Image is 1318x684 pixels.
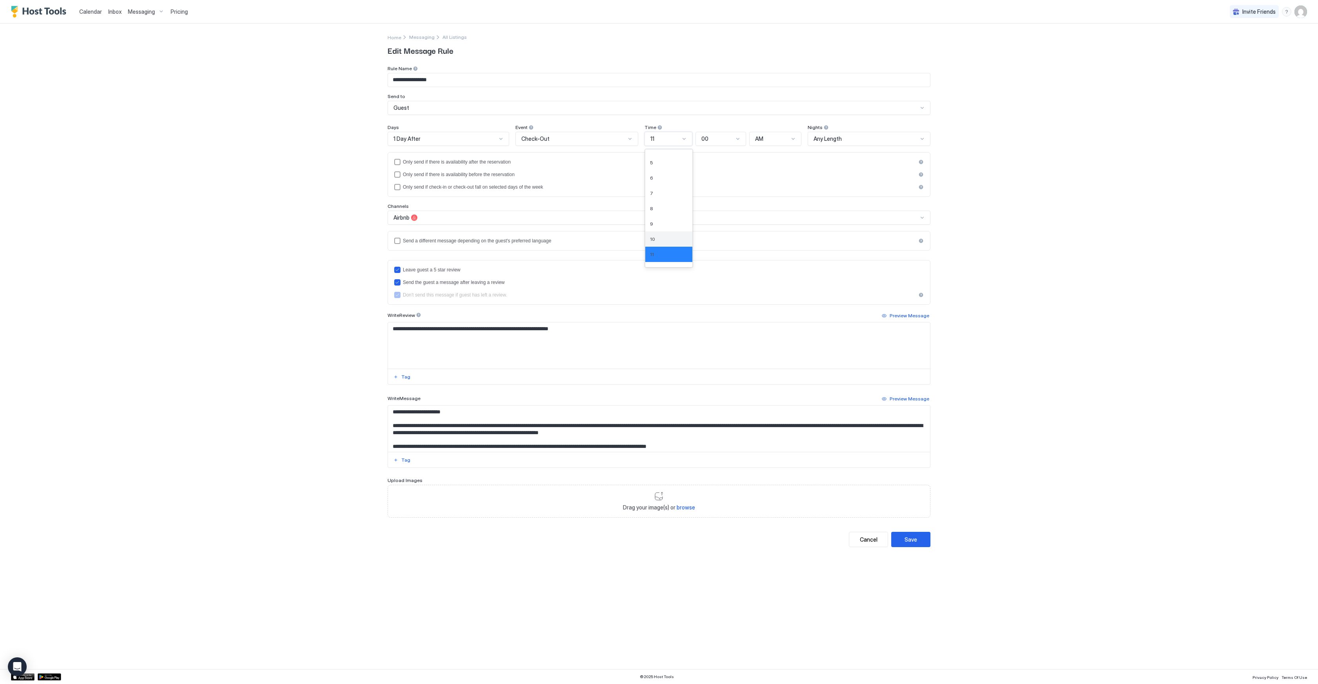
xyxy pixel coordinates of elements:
div: Tag [401,373,410,380]
div: Tag [401,457,410,464]
span: 1 Day After [393,135,421,142]
span: 11 [650,251,654,257]
div: Cancel [860,535,877,544]
span: 00 [701,135,708,142]
button: Cancel [849,532,888,547]
div: Save [905,535,917,544]
a: Inbox [108,7,122,16]
span: Check-Out [521,135,550,142]
a: Google Play Store [38,673,61,680]
div: menu [1282,7,1291,16]
div: languagesEnabled [394,238,924,244]
span: 6 [650,175,653,181]
a: Terms Of Use [1282,673,1307,681]
span: Event [515,124,528,130]
span: Home [388,35,401,40]
a: Privacy Policy [1252,673,1278,681]
span: Send to [388,93,405,99]
div: afterReservation [394,159,924,165]
span: 12 [650,267,655,273]
span: 10 [650,236,655,242]
div: Breadcrumb [409,34,435,40]
div: Send the guest a message after leaving a review [403,280,924,285]
span: Invite Friends [1242,8,1276,15]
span: © 2025 Host Tools [640,674,674,679]
span: Breadcrumb [442,34,467,40]
a: Home [388,33,401,41]
button: Tag [392,455,411,465]
textarea: Input Field [388,322,930,369]
span: 5 [650,160,653,166]
div: Don't send this message if guest has left a review. [403,292,916,298]
div: Preview Message [890,395,929,402]
span: Edit Message Rule [388,44,930,56]
div: beforeReservation [394,171,924,178]
span: 8 [650,206,653,211]
span: Messaging [128,8,155,15]
span: Nights [808,124,823,130]
span: Guest [393,104,409,111]
span: 9 [650,221,653,227]
div: Only send if there is availability before the reservation [403,172,916,177]
span: 7 [650,190,653,196]
span: Days [388,124,399,130]
input: Input Field [388,73,930,87]
div: isLimited [394,184,924,190]
span: Rule Name [388,65,412,71]
span: AM [755,135,763,142]
span: browse [677,504,695,511]
span: Pricing [171,8,188,15]
div: Send a different message depending on the guest's preferred language [403,238,916,244]
a: Calendar [79,7,102,16]
span: Drag your image(s) or [623,504,695,511]
span: Inbox [108,8,122,15]
button: Tag [392,372,411,382]
span: Time [644,124,656,130]
span: Messaging [409,34,435,40]
span: Any Length [814,135,842,142]
div: reviewEnabled [394,267,924,273]
div: Only send if there is availability after the reservation [403,159,916,165]
textarea: Input Field [388,406,930,452]
div: Preview Message [890,312,929,319]
div: disableMessageAfterReview [394,292,924,298]
button: Preview Message [881,311,930,320]
span: Terms Of Use [1282,675,1307,680]
div: User profile [1294,5,1307,18]
div: Leave guest a 5 star review [403,267,924,273]
span: Airbnb [393,214,410,221]
span: Privacy Policy [1252,675,1278,680]
span: Upload Images [388,477,422,483]
div: sendMessageAfterLeavingReview [394,279,924,286]
button: Preview Message [881,394,930,404]
span: Calendar [79,8,102,15]
div: Only send if check-in or check-out fall on selected days of the week [403,184,916,190]
div: Open Intercom Messenger [8,657,27,676]
span: Write Message [388,395,421,401]
a: Host Tools Logo [11,6,70,18]
a: App Store [11,673,35,680]
span: 11 [650,135,654,142]
div: Breadcrumb [388,33,401,41]
span: Write Review [388,312,415,318]
button: Save [891,532,930,547]
span: Channels [388,203,409,209]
